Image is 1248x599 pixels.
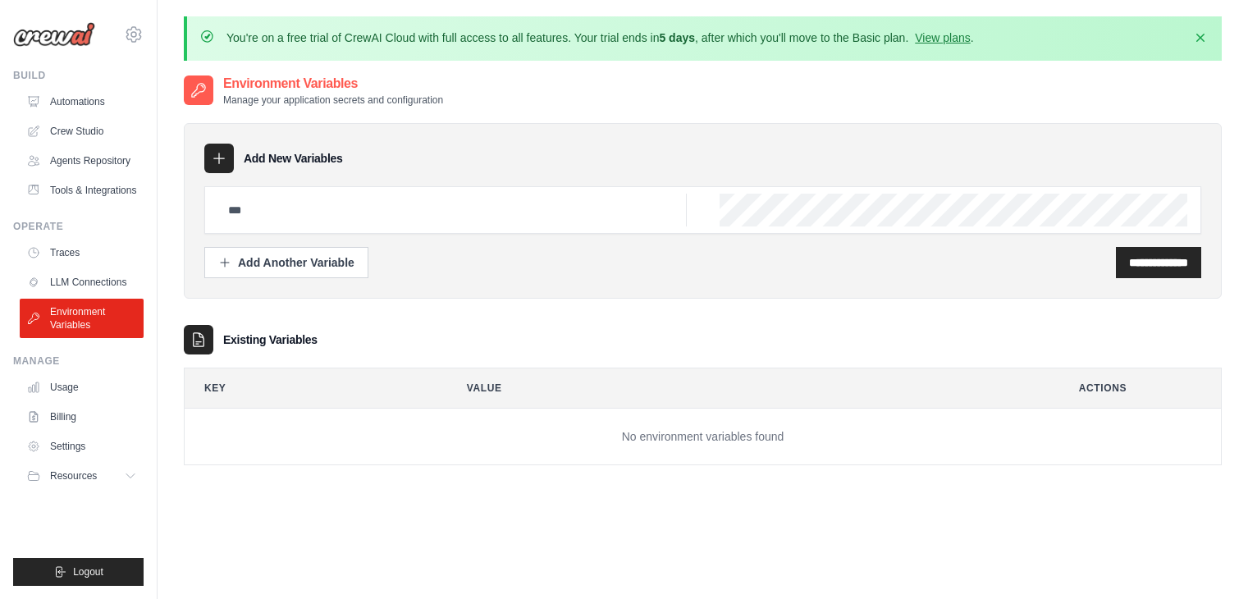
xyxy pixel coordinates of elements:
[73,565,103,578] span: Logout
[20,463,144,489] button: Resources
[20,433,144,460] a: Settings
[223,94,443,107] p: Manage your application secrets and configuration
[447,368,1046,408] th: Value
[13,354,144,368] div: Manage
[20,269,144,295] a: LLM Connections
[20,118,144,144] a: Crew Studio
[20,404,144,430] a: Billing
[20,89,144,115] a: Automations
[218,254,354,271] div: Add Another Variable
[50,469,97,482] span: Resources
[13,22,95,47] img: Logo
[185,368,434,408] th: Key
[13,220,144,233] div: Operate
[20,148,144,174] a: Agents Repository
[915,31,970,44] a: View plans
[204,247,368,278] button: Add Another Variable
[223,74,443,94] h2: Environment Variables
[223,332,318,348] h3: Existing Variables
[244,150,343,167] h3: Add New Variables
[226,30,974,46] p: You're on a free trial of CrewAI Cloud with full access to all features. Your trial ends in , aft...
[13,69,144,82] div: Build
[20,374,144,400] a: Usage
[20,299,144,338] a: Environment Variables
[20,240,144,266] a: Traces
[659,31,695,44] strong: 5 days
[20,177,144,203] a: Tools & Integrations
[185,409,1221,465] td: No environment variables found
[13,558,144,586] button: Logout
[1059,368,1221,408] th: Actions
